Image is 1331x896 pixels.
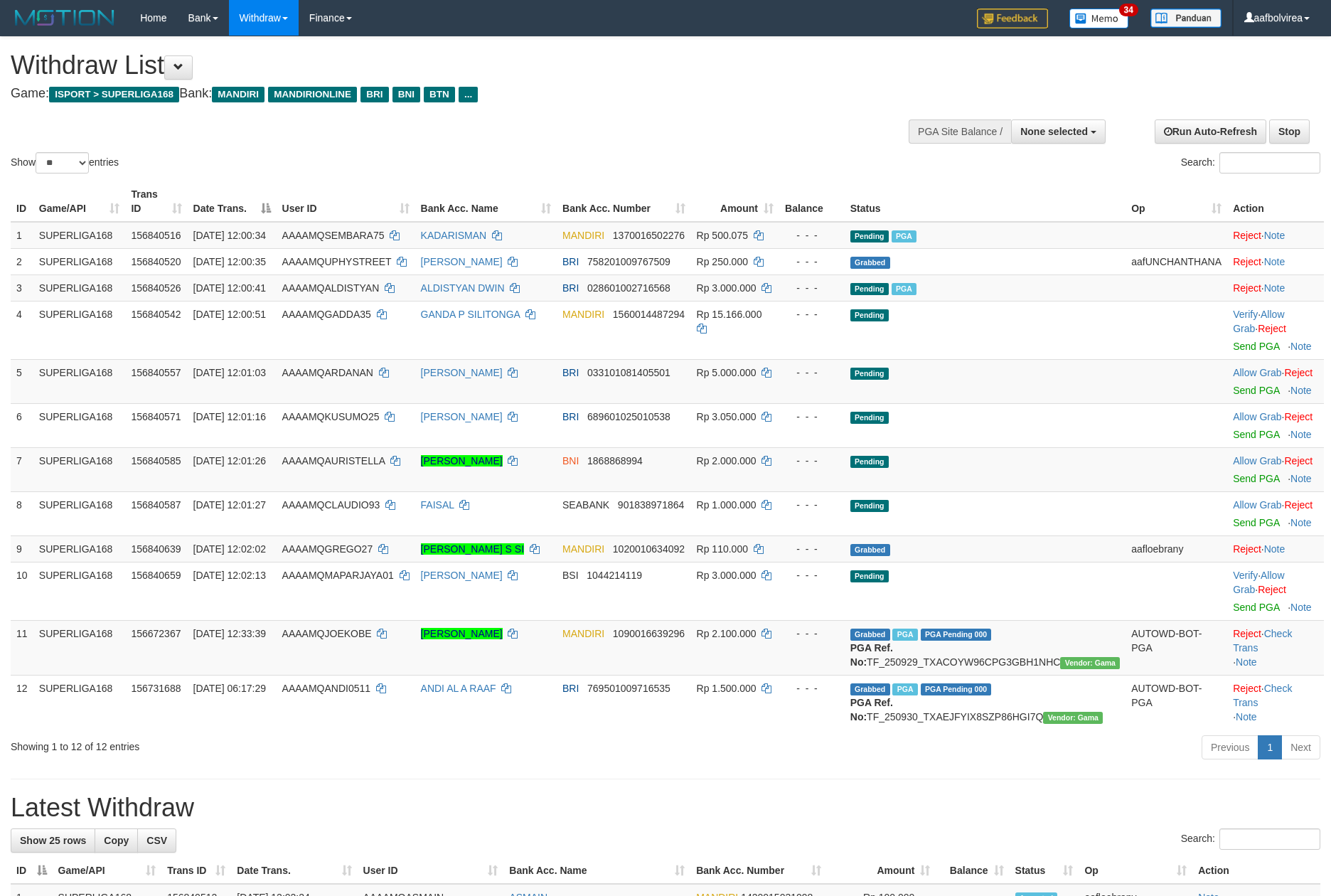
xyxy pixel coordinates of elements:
[421,256,503,267] a: [PERSON_NAME]
[1219,828,1320,850] input: Search:
[1264,543,1285,555] a: Note
[1233,367,1284,378] span: ·
[1233,628,1292,654] a: Check Trans
[892,683,917,695] span: Marked by aafromsomean
[11,828,95,853] a: Show 25 rows
[785,542,839,556] div: - - -
[421,230,487,241] a: KADARISMAN
[1233,543,1261,555] a: Reject
[33,301,126,359] td: SUPERLIGA168
[850,230,889,242] span: Pending
[785,281,839,295] div: - - -
[33,403,126,447] td: SUPERLIGA168
[1233,455,1284,466] span: ·
[613,230,685,241] span: Copy 1370016502276 to clipboard
[1233,256,1261,267] a: Reject
[850,456,889,468] span: Pending
[131,230,181,241] span: 156840516
[503,858,690,884] th: Bank Acc. Name: activate to sort column ascending
[1233,499,1284,511] span: ·
[1284,367,1313,378] a: Reject
[1290,602,1312,613] a: Note
[1020,126,1088,137] span: None selected
[613,309,685,320] span: Copy 1560014487294 to clipboard
[20,835,86,846] span: Show 25 rows
[892,230,916,242] span: Marked by aafsoycanthlai
[1290,341,1312,352] a: Note
[131,282,181,294] span: 156840526
[1227,274,1324,301] td: ·
[33,181,126,222] th: Game/API: activate to sort column ascending
[137,828,176,853] a: CSV
[697,570,757,581] span: Rp 3.000.000
[697,309,762,320] span: Rp 15.166.000
[282,282,380,294] span: AAAAMQALDISTYAN
[421,570,503,581] a: [PERSON_NAME]
[1233,309,1258,320] a: Verify
[827,858,936,884] th: Amount: activate to sort column ascending
[1264,256,1285,267] a: Note
[1079,858,1192,884] th: Op: activate to sort column ascending
[613,543,685,555] span: Copy 1020010634092 to clipboard
[11,274,33,301] td: 3
[11,7,119,28] img: MOTION_logo.png
[282,570,394,581] span: AAAAMQMAPARJAYA01
[562,282,579,294] span: BRI
[587,455,643,466] span: Copy 1868868994 to clipboard
[697,230,748,241] span: Rp 500.075
[53,858,162,884] th: Game/API: activate to sort column ascending
[845,675,1126,730] td: TF_250930_TXAEJFYIX8SZP86HGI7Q
[131,570,181,581] span: 156840659
[11,447,33,491] td: 7
[1126,248,1227,274] td: aafUNCHANTHANA
[697,411,757,422] span: Rp 3.050.000
[1258,584,1286,595] a: Reject
[1284,455,1313,466] a: Reject
[850,642,893,668] b: PGA Ref. No:
[1181,152,1320,174] label: Search:
[424,87,455,102] span: BTN
[1227,222,1324,249] td: ·
[1119,4,1138,16] span: 34
[1227,562,1324,620] td: · ·
[697,455,757,466] span: Rp 2.000.000
[785,568,839,582] div: - - -
[421,543,524,555] a: [PERSON_NAME] S SI
[358,858,504,884] th: User ID: activate to sort column ascending
[1236,711,1257,722] a: Note
[697,628,757,639] span: Rp 2.100.000
[785,410,839,424] div: - - -
[1233,367,1281,378] a: Allow Grab
[562,256,579,267] span: BRI
[1236,656,1257,668] a: Note
[282,683,371,694] span: AAAAMQANDI0511
[193,455,266,466] span: [DATE] 12:01:26
[1192,858,1320,884] th: Action
[697,683,757,694] span: Rp 1.500.000
[193,570,266,581] span: [DATE] 12:02:13
[146,835,167,846] span: CSV
[231,858,357,884] th: Date Trans.: activate to sort column ascending
[421,628,503,639] a: [PERSON_NAME]
[131,455,181,466] span: 156840585
[33,675,126,730] td: SUPERLIGA168
[11,535,33,562] td: 9
[785,681,839,695] div: - - -
[193,499,266,511] span: [DATE] 12:01:27
[697,282,757,294] span: Rp 3.000.000
[936,858,1009,884] th: Balance: activate to sort column ascending
[850,283,889,295] span: Pending
[1233,570,1258,581] a: Verify
[1281,735,1320,759] a: Next
[587,256,670,267] span: Copy 758201009767509 to clipboard
[562,309,604,320] span: MANDIRI
[193,543,266,555] span: [DATE] 12:02:02
[850,629,890,641] span: Grabbed
[562,367,579,378] span: BRI
[1290,429,1312,440] a: Note
[11,152,119,174] label: Show entries
[11,403,33,447] td: 6
[1233,683,1261,694] a: Reject
[392,87,420,102] span: BNI
[282,628,372,639] span: AAAAMQJOEKOBE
